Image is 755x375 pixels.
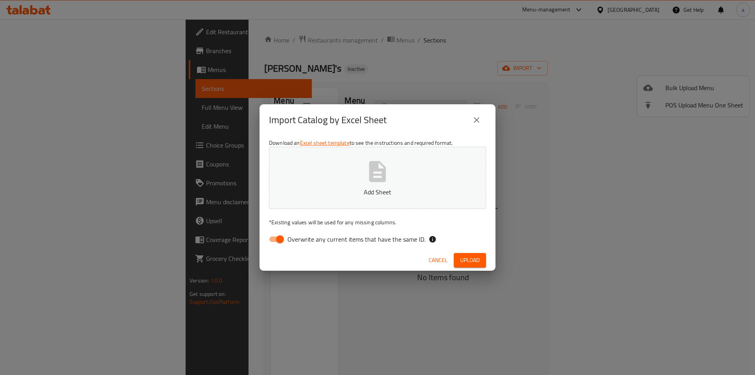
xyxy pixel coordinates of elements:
button: Add Sheet [269,147,486,209]
button: close [467,111,486,129]
a: Excel sheet template [300,138,350,148]
span: Overwrite any current items that have the same ID. [287,235,425,244]
svg: If the overwrite option isn't selected, then the items that match an existing ID will be ignored ... [429,235,436,243]
span: Cancel [429,255,447,265]
button: Upload [454,253,486,268]
p: Existing values will be used for any missing columns. [269,218,486,226]
div: Download an to see the instructions and required format. [260,136,495,250]
button: Cancel [425,253,451,268]
h2: Import Catalog by Excel Sheet [269,114,387,126]
span: Upload [460,255,480,265]
p: Add Sheet [281,187,474,197]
